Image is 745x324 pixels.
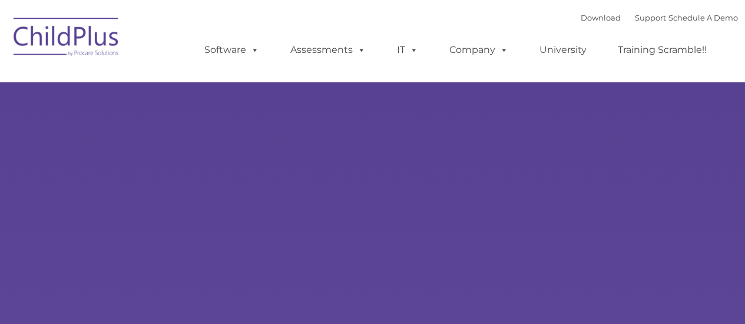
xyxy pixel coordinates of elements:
a: IT [385,38,430,62]
font: | [581,13,738,22]
a: Schedule A Demo [668,13,738,22]
a: Assessments [279,38,378,62]
a: Support [635,13,666,22]
a: Company [438,38,520,62]
img: ChildPlus by Procare Solutions [8,9,125,68]
a: Training Scramble!! [606,38,718,62]
a: University [528,38,598,62]
a: Download [581,13,621,22]
a: Software [193,38,271,62]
